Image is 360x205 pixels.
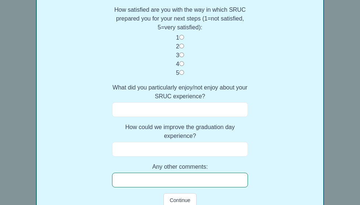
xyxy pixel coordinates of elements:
[176,43,179,50] label: 2
[176,52,179,58] label: 3
[176,34,179,41] label: 1
[112,123,248,140] label: How could we improve the graduation day experience?
[112,6,248,32] label: How satisfied are you with the way in which SRUC prepared you for your next steps (1=not satisfie...
[112,162,248,171] label: Any other comments:
[176,70,179,76] label: 5
[176,61,179,67] label: 4
[112,83,248,101] label: What did you particularly enjoy/not enjoy about your SRUC experience?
